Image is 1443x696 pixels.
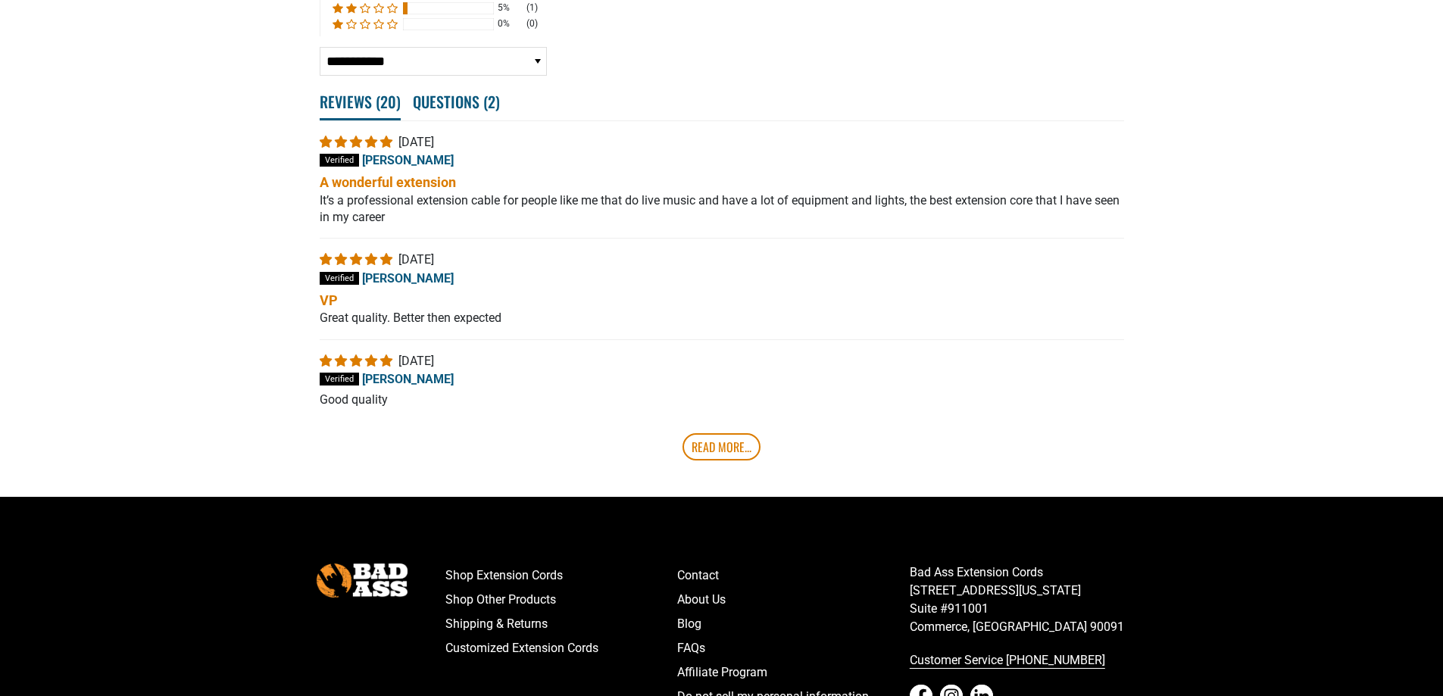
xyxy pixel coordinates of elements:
[682,433,761,460] a: Read More...
[413,85,500,118] span: Questions ( )
[677,660,910,685] a: Affiliate Program
[488,90,495,113] span: 2
[677,612,910,636] a: Blog
[320,135,395,149] span: 5 star review
[320,192,1124,226] p: It’s a professional extension cable for people like me that do live music and have a lot of equip...
[320,252,395,267] span: 5 star review
[398,135,434,149] span: [DATE]
[317,563,408,598] img: Bad Ass Extension Cords
[677,563,910,588] a: Contact
[333,2,398,14] div: 5% (1) reviews with 2 star rating
[526,2,538,14] div: (1)
[445,636,678,660] a: Customized Extension Cords
[677,588,910,612] a: About Us
[320,310,1124,326] p: Great quality. Better then expected
[498,2,522,14] div: 5%
[398,354,434,368] span: [DATE]
[320,354,395,368] span: 5 star review
[320,85,401,120] span: Reviews ( )
[445,563,678,588] a: Shop Extension Cords
[910,648,1142,673] a: Customer Service [PHONE_NUMBER]
[320,47,547,76] select: Sort dropdown
[320,173,1124,192] b: A wonderful extension
[445,588,678,612] a: Shop Other Products
[320,392,1124,408] p: Good quality
[380,90,396,113] span: 20
[677,636,910,660] a: FAQs
[910,563,1142,636] p: Bad Ass Extension Cords [STREET_ADDRESS][US_STATE] Suite #911001 Commerce, [GEOGRAPHIC_DATA] 90091
[445,612,678,636] a: Shipping & Returns
[320,291,1124,310] b: VP
[362,153,454,167] span: [PERSON_NAME]
[362,271,454,286] span: [PERSON_NAME]
[362,372,454,386] span: [PERSON_NAME]
[398,252,434,267] span: [DATE]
